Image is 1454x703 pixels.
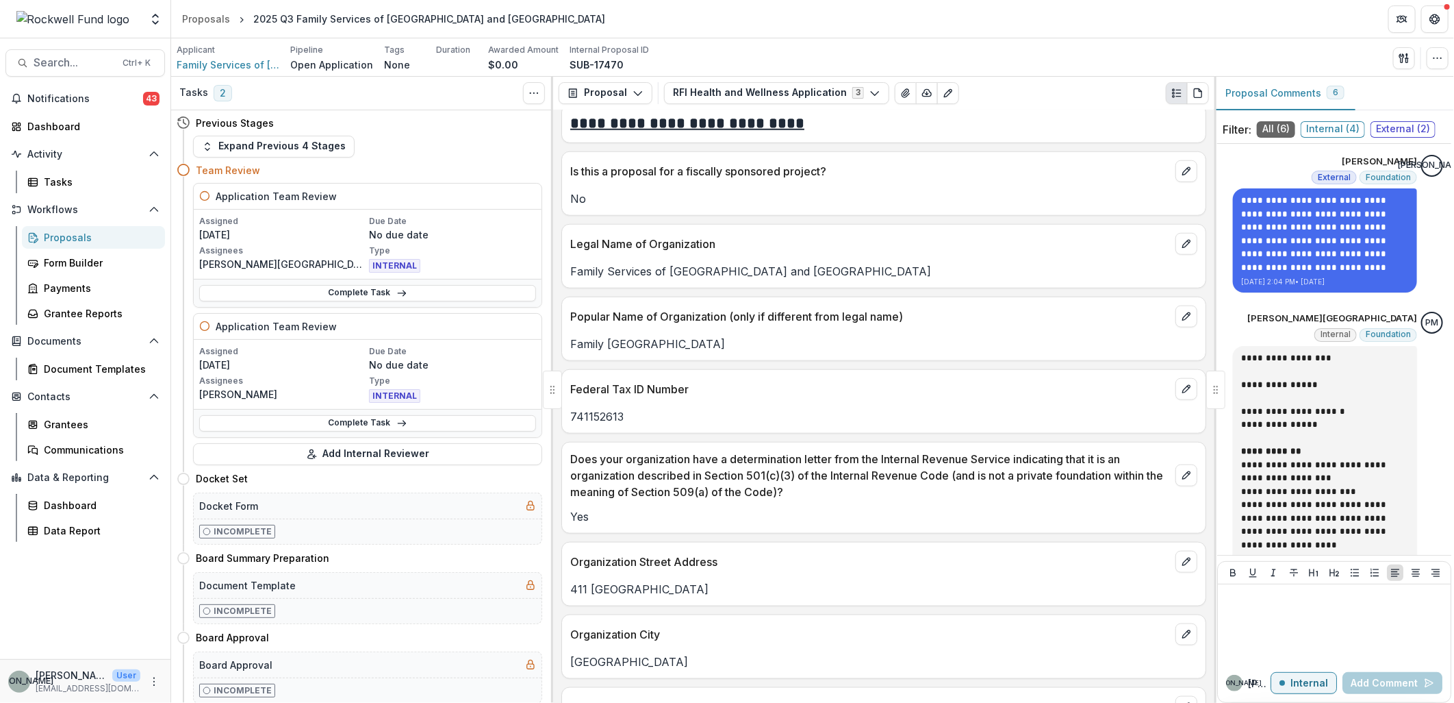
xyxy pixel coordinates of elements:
[177,44,215,56] p: Applicant
[1175,465,1197,486] button: edit
[1347,565,1363,581] button: Bullet List
[44,443,154,457] div: Communications
[570,451,1170,500] p: Does your organization have a determination letter from the Internal Revenue Service indicating t...
[44,256,154,270] div: Form Builder
[34,56,114,69] span: Search...
[193,443,542,465] button: Add Internal Reviewer
[1301,121,1365,138] span: Internal ( 4 )
[1387,565,1403,581] button: Align Left
[22,226,165,249] a: Proposals
[1326,565,1342,581] button: Heading 2
[1321,330,1351,339] span: Internal
[523,82,545,104] button: Toggle View Cancelled Tasks
[1225,565,1241,581] button: Bold
[199,358,366,372] p: [DATE]
[146,674,162,690] button: More
[22,277,165,299] a: Payments
[1247,312,1417,325] p: [PERSON_NAME][GEOGRAPHIC_DATA]
[22,439,165,461] a: Communications
[369,375,536,387] p: Type
[44,306,154,321] div: Grantee Reports
[182,12,230,26] div: Proposals
[120,56,153,71] div: Ctrl + K
[1342,155,1417,169] p: [PERSON_NAME]
[22,519,165,542] a: Data Report
[436,44,470,56] p: Duration
[369,259,420,273] span: INTERNAL
[570,336,1197,352] p: Family [GEOGRAPHIC_DATA]
[36,682,140,695] p: [EMAIL_ADDRESS][DOMAIN_NAME]
[1318,173,1351,182] span: External
[895,82,917,104] button: View Attached Files
[1290,678,1328,689] p: Internal
[1342,672,1442,694] button: Add Comment
[44,417,154,432] div: Grantees
[214,684,272,697] p: Incomplete
[216,189,337,203] h5: Application Team Review
[216,319,337,334] h5: Application Team Review
[179,87,208,99] h3: Tasks
[44,230,154,245] div: Proposals
[193,136,355,158] button: Expand Previous 4 Stages
[199,245,366,257] p: Assignees
[5,88,165,110] button: Notifications43
[196,116,274,130] h4: Previous Stages
[5,115,165,138] a: Dashboard
[44,498,154,513] div: Dashboard
[570,58,624,72] p: SUB-17470
[1248,676,1271,691] p: [PERSON_NAME]
[570,654,1197,670] p: [GEOGRAPHIC_DATA]
[1426,319,1439,328] div: Patrick Moreno-Covington
[5,467,165,489] button: Open Data & Reporting
[369,345,536,358] p: Due Date
[196,163,260,177] h4: Team Review
[44,175,154,189] div: Tasks
[177,58,279,72] a: Family Services of [GEOGRAPHIC_DATA] and [GEOGRAPHIC_DATA]
[199,375,366,387] p: Assignees
[1271,672,1337,694] button: Internal
[369,358,536,372] p: No due date
[27,472,143,484] span: Data & Reporting
[1333,88,1338,97] span: 6
[384,44,405,56] p: Tags
[177,9,235,29] a: Proposals
[1175,551,1197,573] button: edit
[1175,160,1197,182] button: edit
[664,82,889,104] button: RFI Health and Wellness Application3
[1175,624,1197,645] button: edit
[570,554,1170,570] p: Organization Street Address
[369,215,536,227] p: Due Date
[1305,565,1322,581] button: Heading 1
[27,149,143,160] span: Activity
[1286,565,1302,581] button: Strike
[570,581,1197,597] p: 411 [GEOGRAPHIC_DATA]
[1388,5,1416,33] button: Partners
[290,58,373,72] p: Open Application
[1207,680,1262,687] div: Judy A. Ahlgrim
[196,471,248,486] h4: Docket Set
[44,523,154,538] div: Data Report
[1427,565,1444,581] button: Align Right
[369,227,536,242] p: No due date
[44,362,154,376] div: Document Templates
[937,82,959,104] button: Edit as form
[214,526,272,538] p: Incomplete
[27,93,143,105] span: Notifications
[570,381,1170,397] p: Federal Tax ID Number
[199,227,366,242] p: [DATE]
[5,143,165,165] button: Open Activity
[570,626,1170,643] p: Organization City
[1257,121,1295,138] span: All ( 6 )
[196,630,269,645] h4: Board Approval
[199,578,296,593] h5: Document Template
[1407,565,1424,581] button: Align Center
[488,44,559,56] p: Awarded Amount
[143,92,160,106] span: 43
[199,387,366,402] p: [PERSON_NAME]
[5,386,165,408] button: Open Contacts
[1265,565,1281,581] button: Italicize
[199,415,536,432] a: Complete Task
[27,336,143,347] span: Documents
[214,605,272,617] p: Incomplete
